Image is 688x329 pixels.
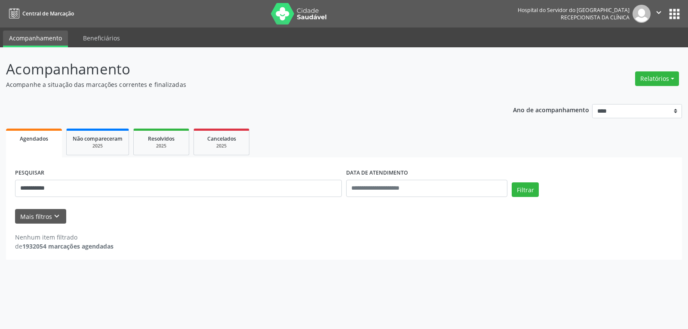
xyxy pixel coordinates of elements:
a: Acompanhamento [3,31,68,47]
a: Beneficiários [77,31,126,46]
button:  [651,5,667,23]
button: Filtrar [512,182,539,197]
span: Recepcionista da clínica [561,14,630,21]
span: Cancelados [207,135,236,142]
div: 2025 [140,143,183,149]
div: Nenhum item filtrado [15,233,114,242]
div: 2025 [200,143,243,149]
label: PESQUISAR [15,166,44,180]
span: Agendados [20,135,48,142]
p: Ano de acompanhamento [513,104,589,115]
div: de [15,242,114,251]
a: Central de Marcação [6,6,74,21]
i: keyboard_arrow_down [52,212,61,221]
label: DATA DE ATENDIMENTO [346,166,408,180]
span: Não compareceram [73,135,123,142]
img: img [633,5,651,23]
span: Resolvidos [148,135,175,142]
i:  [654,8,663,17]
button: Relatórios [635,71,679,86]
span: Central de Marcação [22,10,74,17]
div: 2025 [73,143,123,149]
p: Acompanhe a situação das marcações correntes e finalizadas [6,80,479,89]
strong: 1932054 marcações agendadas [22,242,114,250]
button: Mais filtroskeyboard_arrow_down [15,209,66,224]
div: Hospital do Servidor do [GEOGRAPHIC_DATA] [518,6,630,14]
button: apps [667,6,682,22]
p: Acompanhamento [6,58,479,80]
